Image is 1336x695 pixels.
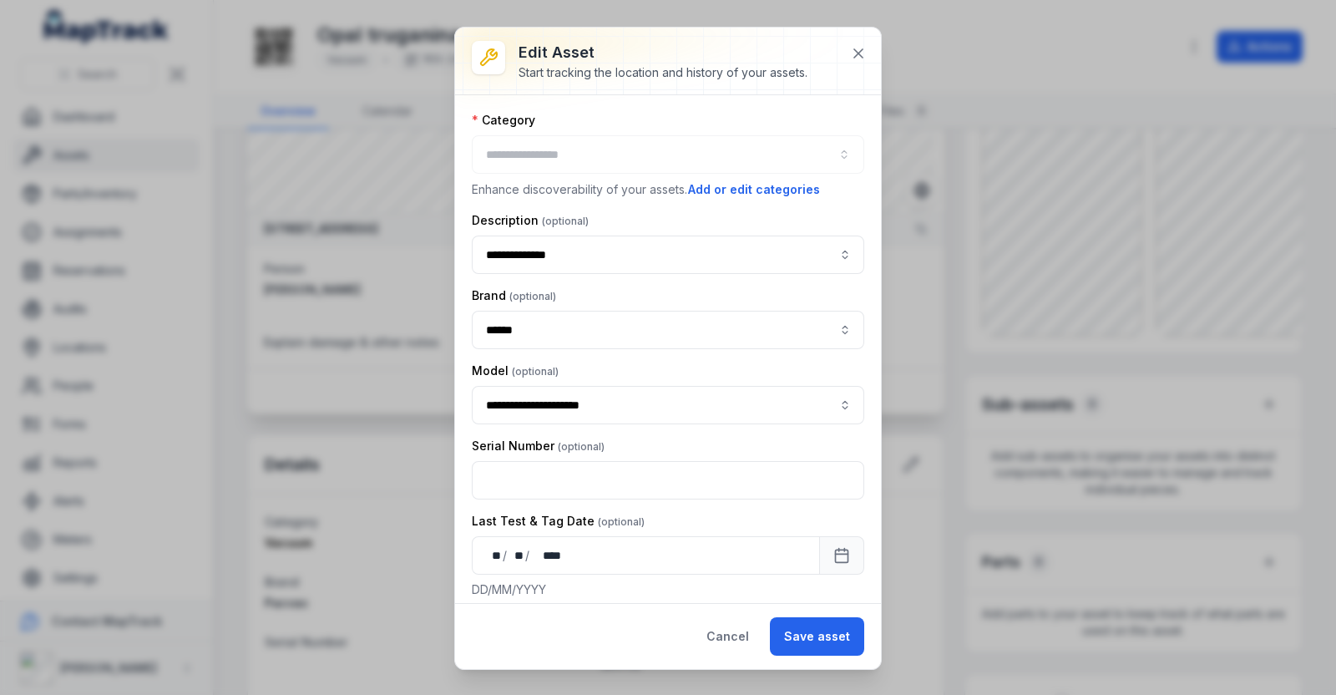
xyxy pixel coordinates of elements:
[472,287,556,304] label: Brand
[472,513,645,530] label: Last Test & Tag Date
[519,64,807,81] div: Start tracking the location and history of your assets.
[819,536,864,575] button: Calendar
[472,311,864,349] input: asset-edit:cf[95398f92-8612-421e-aded-2a99c5a8da30]-label
[472,386,864,424] input: asset-edit:cf[ae11ba15-1579-4ecc-996c-910ebae4e155]-label
[472,180,864,199] p: Enhance discoverability of your assets.
[525,547,531,564] div: /
[687,180,821,199] button: Add or edit categories
[503,547,509,564] div: /
[472,363,559,379] label: Model
[770,617,864,656] button: Save asset
[472,438,605,454] label: Serial Number
[519,41,807,64] h3: Edit asset
[531,547,563,564] div: year,
[472,212,589,229] label: Description
[486,547,503,564] div: day,
[472,236,864,274] input: asset-edit:description-label
[692,617,763,656] button: Cancel
[472,112,535,129] label: Category
[472,581,864,598] p: DD/MM/YYYY
[509,547,525,564] div: month,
